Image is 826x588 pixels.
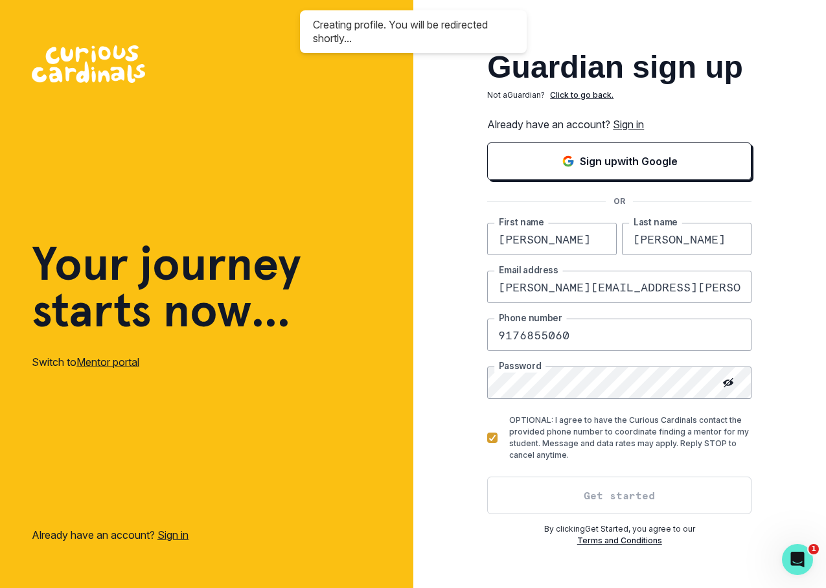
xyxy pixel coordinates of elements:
span: 1 [809,544,819,554]
p: OPTIONAL: I agree to have the Curious Cardinals contact the provided phone number to coordinate f... [509,414,751,461]
div: Creating profile. You will be redirected shortly... [313,18,514,45]
img: Curious Cardinals Logo [32,45,145,83]
button: Get started [487,477,751,514]
span: Switch to [32,356,76,368]
a: Mentor portal [76,356,139,368]
p: Already have an account? [487,117,751,132]
iframe: Intercom live chat [782,544,813,575]
h1: Your journey starts now... [32,240,301,334]
p: Not a Guardian ? [487,89,545,101]
a: Sign in [157,528,189,541]
a: Terms and Conditions [577,536,662,545]
p: Sign up with Google [580,153,678,169]
p: By clicking Get Started , you agree to our [487,523,751,535]
p: Click to go back. [550,89,614,101]
p: Already have an account? [32,527,189,543]
p: OR [606,196,633,207]
a: Sign in [613,118,644,131]
button: Sign in with Google (GSuite) [487,142,751,180]
h2: Guardian sign up [487,52,751,83]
